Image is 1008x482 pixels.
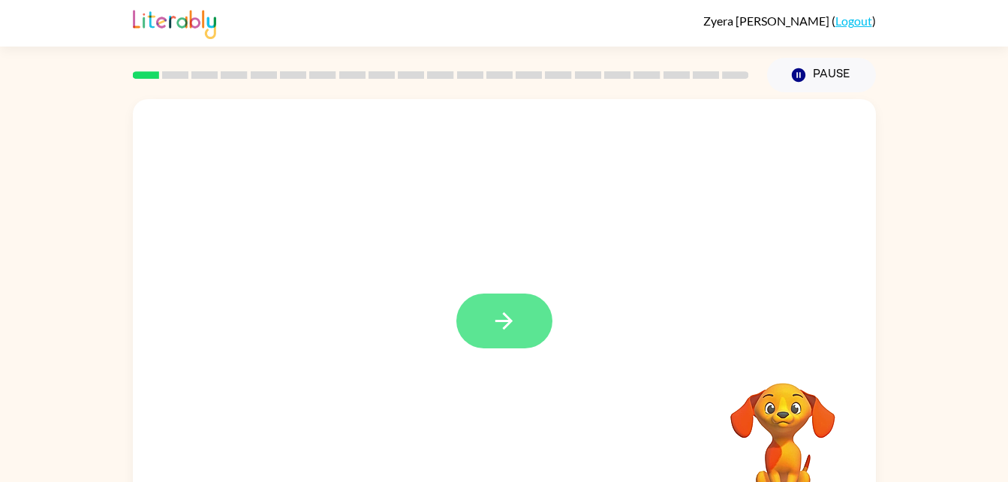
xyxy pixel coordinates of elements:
[703,14,876,28] div: ( )
[835,14,872,28] a: Logout
[767,58,876,92] button: Pause
[703,14,832,28] span: Zyera [PERSON_NAME]
[133,6,216,39] img: Literably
